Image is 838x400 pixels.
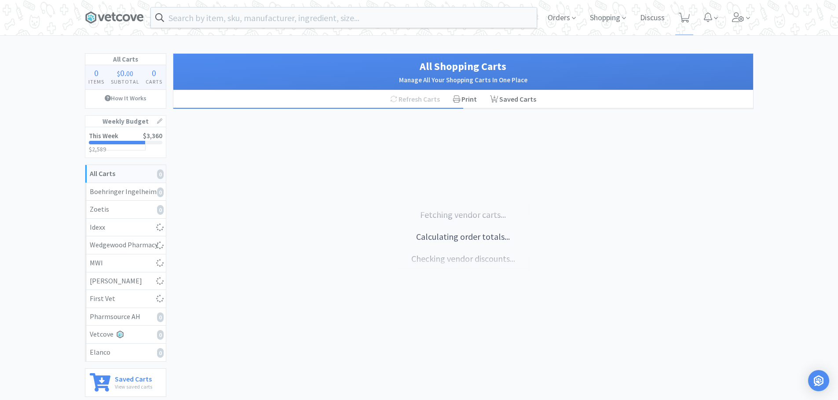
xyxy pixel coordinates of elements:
h4: Items [85,77,108,86]
input: Search by item, sku, manufacturer, ingredient, size... [151,7,537,28]
span: 00 [126,69,133,78]
i: 0 [157,312,164,322]
i: 0 [157,169,164,179]
i: 0 [157,330,164,340]
div: Boehringer Ingelheim [90,186,161,198]
i: 0 [157,205,164,215]
span: $ [117,69,120,78]
div: Refresh Carts [384,90,446,109]
a: Pharmsource AH0 [85,308,166,326]
a: MWI [85,254,166,272]
div: MWI [90,257,161,269]
a: Zoetis0 [85,201,166,219]
a: This Week$3,360$2,589 [85,127,166,158]
span: $3,360 [143,132,162,140]
a: Boehringer Ingelheim0 [85,183,166,201]
h2: Manage All Your Shopping Carts In One Place [182,75,744,85]
div: Zoetis [90,204,161,215]
h1: All Shopping Carts [182,58,744,75]
a: All Carts0 [85,165,166,183]
div: Pharmsource AH [90,311,161,323]
strong: All Carts [90,169,115,178]
i: 0 [157,187,164,197]
div: Wedgewood Pharmacy [90,239,161,251]
div: Elanco [90,347,161,358]
a: How It Works [85,90,166,106]
h2: This Week [89,132,118,139]
p: View saved carts [115,382,152,391]
div: First Vet [90,293,161,305]
a: Saved CartsView saved carts [85,368,166,397]
a: First Vet [85,290,166,308]
span: 0 [120,67,124,78]
a: Elanco0 [85,344,166,361]
h4: Carts [143,77,166,86]
h6: Saved Carts [115,373,152,382]
div: Open Intercom Messenger [808,370,829,391]
div: Idexx [90,222,161,233]
span: 0 [152,67,156,78]
span: $2,589 [89,145,106,153]
a: Discuss [637,14,668,22]
h1: Weekly Budget [85,116,166,127]
h4: Subtotal [107,77,143,86]
h1: All Carts [85,54,166,65]
span: 0 [94,67,99,78]
a: [PERSON_NAME] [85,272,166,290]
div: [PERSON_NAME] [90,275,161,287]
a: Wedgewood Pharmacy [85,236,166,254]
div: Print [446,90,483,109]
i: 0 [157,348,164,358]
a: Saved Carts [483,90,543,109]
div: . [107,69,143,77]
a: Idexx [85,219,166,237]
div: Vetcove [90,329,161,340]
a: Vetcove0 [85,326,166,344]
